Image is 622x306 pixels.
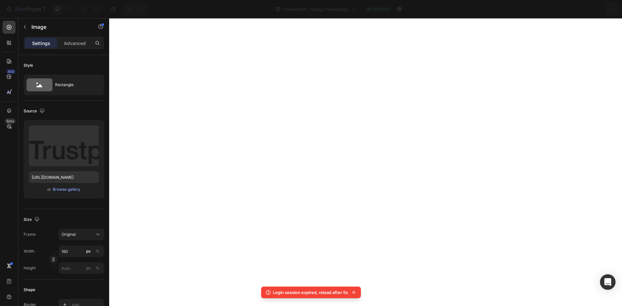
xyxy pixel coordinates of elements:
input: px% [59,262,104,274]
div: Browse gallery [53,187,80,192]
div: Publish [584,6,601,13]
div: px [86,248,91,254]
span: Save [560,6,571,12]
label: Width [24,248,34,254]
button: Save [555,3,576,16]
div: 450 [6,69,16,74]
button: px [94,264,101,272]
span: or [47,186,51,193]
img: preview-image [29,125,99,166]
label: Height [24,265,36,271]
span: Original [62,232,76,237]
p: Settings [32,40,50,47]
iframe: Design area [109,18,622,306]
button: Browse gallery [52,186,81,193]
input: https://example.com/image.jpg [29,171,99,183]
div: Shape [24,287,35,293]
button: 7 [3,3,48,16]
div: Undo/Redo [122,3,148,16]
span: Published [371,6,389,12]
button: px [94,247,101,255]
button: % [85,247,92,255]
p: 7 [42,5,45,13]
p: Login session expired, reload after 5s [273,289,348,296]
span: HemorOff – leczyć hemoroidy [285,6,349,13]
button: Publish [579,3,606,16]
div: % [96,265,99,271]
span: / [282,6,284,13]
div: Beta [5,119,16,124]
input: px% [59,245,104,257]
div: Style [24,62,33,68]
div: Size [24,215,41,224]
div: Source [24,107,46,116]
p: Advanced [64,40,86,47]
div: Rectangle [55,77,95,92]
button: Original [59,229,104,240]
div: Open Intercom Messenger [600,274,616,290]
p: Image [31,23,86,31]
div: % [96,248,99,254]
button: % [85,264,92,272]
div: px [86,265,91,271]
label: Frame [24,232,36,237]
